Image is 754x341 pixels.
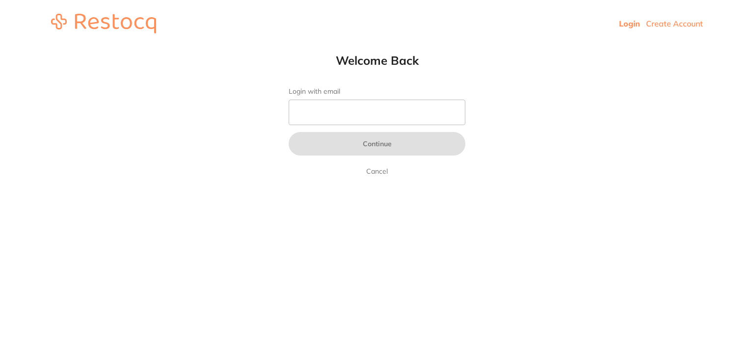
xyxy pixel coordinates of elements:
a: Cancel [364,165,390,177]
a: Login [619,19,640,28]
a: Create Account [646,19,703,28]
label: Login with email [289,87,465,96]
button: Continue [289,132,465,156]
img: restocq_logo.svg [51,14,156,33]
